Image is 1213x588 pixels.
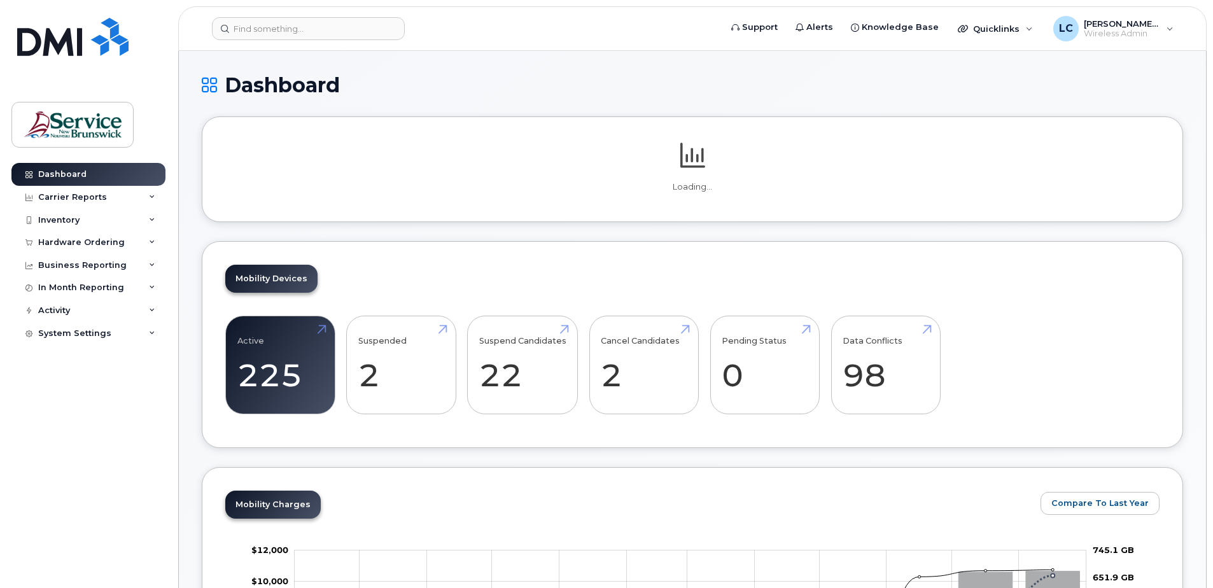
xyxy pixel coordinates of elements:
g: $0 [251,576,288,586]
a: Mobility Charges [225,491,321,519]
tspan: 651.9 GB [1093,572,1134,582]
a: Mobility Devices [225,265,318,293]
a: Active 225 [237,323,323,407]
tspan: 745.1 GB [1093,545,1134,555]
span: Compare To Last Year [1051,497,1149,509]
tspan: $10,000 [251,576,288,586]
p: Loading... [225,181,1160,193]
a: Data Conflicts 98 [843,323,929,407]
button: Compare To Last Year [1041,492,1160,515]
tspan: $12,000 [251,545,288,555]
a: Cancel Candidates 2 [601,323,687,407]
a: Suspend Candidates 22 [479,323,566,407]
h1: Dashboard [202,74,1183,96]
g: $0 [251,545,288,555]
a: Pending Status 0 [722,323,808,407]
a: Suspended 2 [358,323,444,407]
